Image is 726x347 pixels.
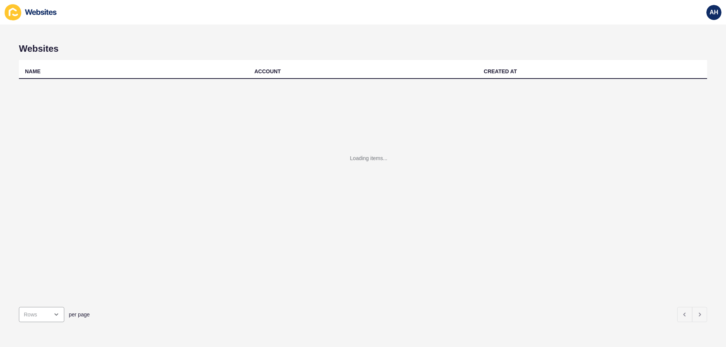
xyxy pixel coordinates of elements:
[350,154,388,162] div: Loading items...
[69,311,90,318] span: per page
[484,68,517,75] div: CREATED AT
[19,43,707,54] h1: Websites
[25,68,40,75] div: NAME
[709,9,718,16] span: AH
[19,307,64,322] div: open menu
[254,68,281,75] div: ACCOUNT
